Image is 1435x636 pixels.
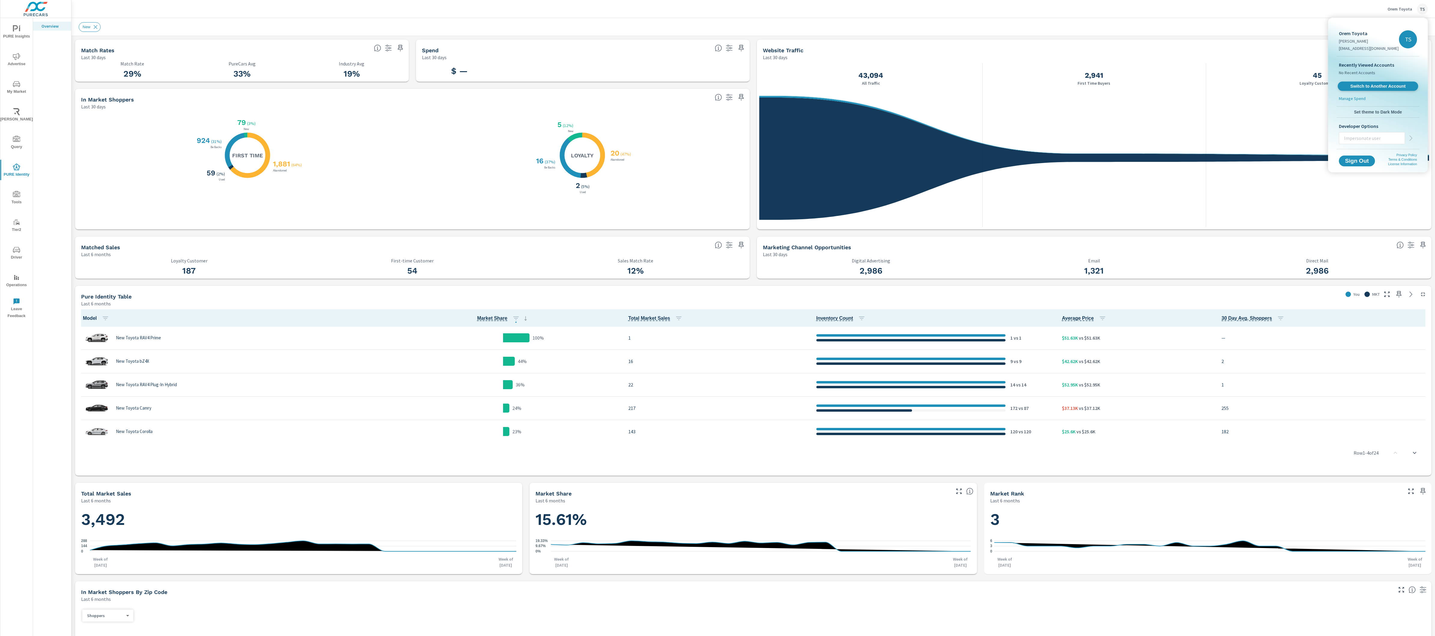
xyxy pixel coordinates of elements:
span: Set theme to Dark Mode [1339,109,1417,115]
span: No Recent Accounts [1339,68,1417,77]
input: Impersonate user [1339,130,1405,146]
span: Switch to Another Account [1341,83,1415,89]
a: Privacy Policy [1397,153,1417,157]
span: Sign Out [1344,158,1370,164]
div: TS [1399,30,1417,48]
button: Set theme to Dark Mode [1336,107,1419,117]
p: Manage Spend [1339,95,1366,101]
a: Terms & Conditions [1388,158,1417,161]
p: Developer Options [1339,123,1417,130]
p: [EMAIL_ADDRESS][DOMAIN_NAME] [1339,45,1399,51]
a: License Information [1388,162,1417,166]
p: Recently Viewed Accounts [1339,61,1417,68]
p: [PERSON_NAME] [1339,38,1399,44]
a: Switch to Another Account [1338,82,1418,91]
button: Sign Out [1339,156,1375,166]
a: Manage Spend [1336,95,1419,104]
p: Orem Toyota [1339,30,1399,37]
